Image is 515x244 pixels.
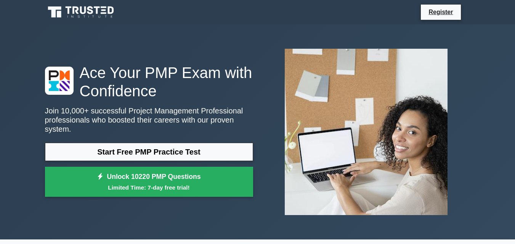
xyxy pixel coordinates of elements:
[45,143,253,161] a: Start Free PMP Practice Test
[55,183,244,192] small: Limited Time: 7-day free trial!
[45,106,253,134] p: Join 10,000+ successful Project Management Professional professionals who boosted their careers w...
[45,64,253,100] h1: Ace Your PMP Exam with Confidence
[424,7,457,17] a: Register
[45,167,253,197] a: Unlock 10220 PMP QuestionsLimited Time: 7-day free trial!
